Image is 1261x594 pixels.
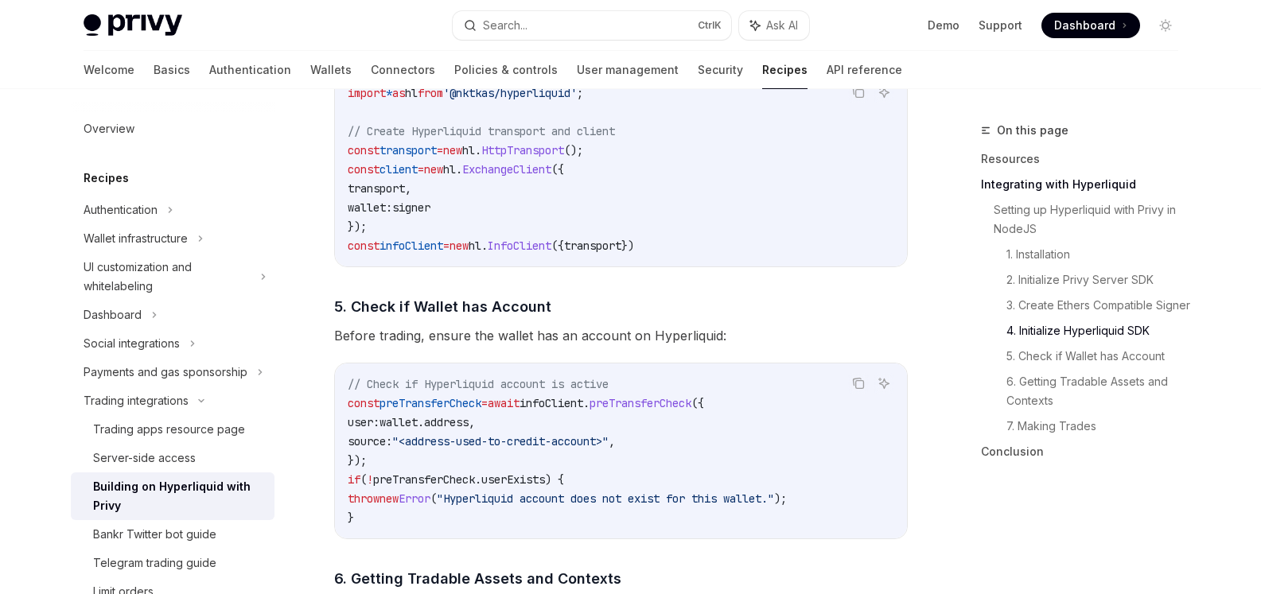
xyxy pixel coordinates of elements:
[334,324,908,347] span: Before trading, ensure the wallet has an account on Hyperliquid:
[1153,13,1178,38] button: Toggle dark mode
[1006,293,1191,318] a: 3. Create Ethers Compatible Signer
[405,86,418,100] span: hl
[928,17,959,33] a: Demo
[551,162,564,177] span: ({
[577,51,679,89] a: User management
[334,296,551,317] span: 5. Check if Wallet has Account
[348,434,392,448] span: source:
[71,415,274,444] a: Trading apps resource page
[766,17,798,33] span: Ask AI
[453,11,731,40] button: Search...CtrlK
[348,453,367,468] span: });
[698,51,743,89] a: Security
[443,143,462,157] span: new
[424,415,469,429] span: address
[348,491,379,506] span: throw
[348,377,609,391] span: // Check if Hyperliquid account is active
[1006,318,1191,344] a: 4. Initialize Hyperliquid SDK
[84,391,189,410] div: Trading integrations
[379,491,399,506] span: new
[392,86,405,100] span: as
[373,472,475,487] span: preTransferCheck
[443,86,577,100] span: '@nktkas/hyperliquid'
[564,239,621,253] span: transport
[84,363,247,382] div: Payments and gas sponsorship
[475,472,481,487] span: .
[399,491,430,506] span: Error
[462,143,475,157] span: hl
[379,162,418,177] span: client
[698,19,722,32] span: Ctrl K
[418,86,443,100] span: from
[488,239,551,253] span: InfoClient
[348,219,367,234] span: });
[762,51,808,89] a: Recipes
[1006,344,1191,369] a: 5. Check if Wallet has Account
[481,472,545,487] span: userExists
[84,305,142,324] div: Dashboard
[84,229,188,248] div: Wallet infrastructure
[348,200,392,215] span: wallet:
[348,181,405,196] span: transport
[997,121,1068,140] span: On this page
[367,472,373,487] span: !
[520,396,583,410] span: infoClient
[84,258,251,296] div: UI customization and whitelabeling
[430,491,437,506] span: (
[1006,267,1191,293] a: 2. Initialize Privy Server SDK
[874,82,894,103] button: Ask AI
[209,51,291,89] a: Authentication
[443,239,450,253] span: =
[84,334,180,353] div: Social integrations
[93,420,245,439] div: Trading apps resource page
[609,434,615,448] span: ,
[483,16,527,35] div: Search...
[93,525,216,544] div: Bankr Twitter bot guide
[84,119,134,138] div: Overview
[154,51,190,89] a: Basics
[348,472,360,487] span: if
[981,172,1191,197] a: Integrating with Hyperliquid
[437,143,443,157] span: =
[481,239,488,253] span: .
[827,51,902,89] a: API reference
[551,239,564,253] span: ({
[437,491,774,506] span: "Hyperliquid account does not exist for this wallet."
[981,146,1191,172] a: Resources
[348,396,379,410] span: const
[371,51,435,89] a: Connectors
[348,124,615,138] span: // Create Hyperliquid transport and client
[379,143,437,157] span: transport
[93,448,196,468] div: Server-side access
[450,239,469,253] span: new
[71,472,274,520] a: Building on Hyperliquid with Privy
[418,415,424,429] span: .
[348,239,379,253] span: const
[994,197,1191,242] a: Setting up Hyperliquid with Privy in NodeJS
[583,396,590,410] span: .
[418,162,424,177] span: =
[84,169,129,188] h5: Recipes
[874,373,894,394] button: Ask AI
[93,553,216,573] div: Telegram trading guide
[405,181,411,196] span: ,
[481,396,488,410] span: =
[774,491,787,506] span: );
[71,549,274,577] a: Telegram trading guide
[488,396,520,410] span: await
[379,415,418,429] span: wallet
[475,143,481,157] span: .
[71,115,274,143] a: Overview
[71,444,274,472] a: Server-side access
[979,17,1022,33] a: Support
[443,162,456,177] span: hl
[1006,413,1191,439] a: 7. Making Trades
[462,162,551,177] span: ExchangeClient
[621,239,634,253] span: })
[564,143,583,157] span: ();
[348,143,379,157] span: const
[392,434,609,448] span: "<address-used-to-credit-account>"
[84,51,134,89] a: Welcome
[456,162,462,177] span: .
[454,51,558,89] a: Policies & controls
